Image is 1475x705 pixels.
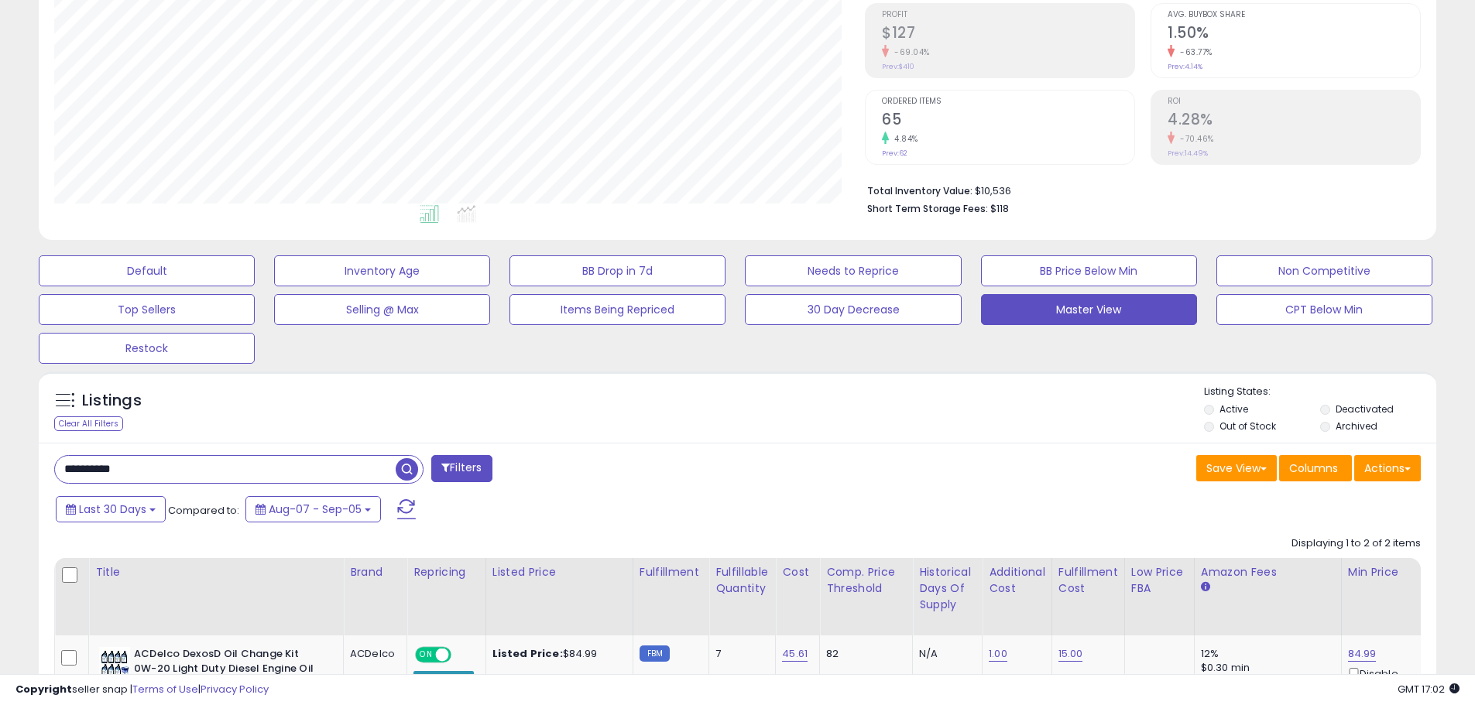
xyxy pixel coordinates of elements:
[274,255,490,286] button: Inventory Age
[492,647,621,661] div: $84.99
[882,24,1134,45] h2: $127
[1168,24,1420,45] h2: 1.50%
[350,647,395,661] div: ACDelco
[1336,419,1377,433] label: Archived
[1175,133,1214,145] small: -70.46%
[1354,455,1421,481] button: Actions
[882,111,1134,132] h2: 65
[989,646,1007,662] a: 1.00
[745,255,961,286] button: Needs to Reprice
[882,149,907,158] small: Prev: 62
[431,455,492,482] button: Filters
[1168,62,1202,71] small: Prev: 4.14%
[509,294,725,325] button: Items Being Repriced
[867,184,972,197] b: Total Inventory Value:
[1279,455,1352,481] button: Columns
[509,255,725,286] button: BB Drop in 7d
[245,496,381,522] button: Aug-07 - Sep-05
[1216,294,1432,325] button: CPT Below Min
[1058,564,1118,597] div: Fulfillment Cost
[919,564,976,613] div: Historical Days Of Supply
[882,98,1134,106] span: Ordered Items
[417,649,436,662] span: ON
[889,133,918,145] small: 4.84%
[95,564,337,580] div: Title
[715,564,769,597] div: Fulfillable Quantity
[39,255,255,286] button: Default
[1201,564,1335,580] div: Amazon Fees
[274,294,490,325] button: Selling @ Max
[1168,98,1420,106] span: ROI
[1219,402,1248,416] label: Active
[826,647,900,661] div: 82
[1336,402,1394,416] label: Deactivated
[1058,646,1083,662] a: 15.00
[1168,11,1420,19] span: Avg. Buybox Share
[39,333,255,364] button: Restock
[826,564,906,597] div: Comp. Price Threshold
[640,564,702,580] div: Fulfillment
[54,416,123,431] div: Clear All Filters
[919,647,970,661] div: N/A
[782,646,808,662] a: 45.61
[492,646,563,661] b: Listed Price:
[82,390,142,412] h5: Listings
[889,46,930,58] small: -69.04%
[990,201,1009,216] span: $118
[1196,455,1277,481] button: Save View
[1216,255,1432,286] button: Non Competitive
[1398,682,1460,696] span: 2025-10-6 17:02 GMT
[350,564,400,580] div: Brand
[15,682,72,696] strong: Copyright
[867,202,988,215] b: Short Term Storage Fees:
[201,682,269,696] a: Privacy Policy
[882,11,1134,19] span: Profit
[56,496,166,522] button: Last 30 Days
[15,683,269,697] div: seller snap | |
[715,647,763,661] div: 7
[1348,564,1428,580] div: Min Price
[99,647,130,678] img: 51zazLTrUsL._SL40_.jpg
[492,564,626,580] div: Listed Price
[269,501,362,517] span: Aug-07 - Sep-05
[132,682,198,696] a: Terms of Use
[413,564,479,580] div: Repricing
[981,255,1197,286] button: BB Price Below Min
[1168,111,1420,132] h2: 4.28%
[1201,647,1329,661] div: 12%
[1175,46,1213,58] small: -63.77%
[867,180,1409,199] li: $10,536
[745,294,961,325] button: 30 Day Decrease
[79,501,146,517] span: Last 30 Days
[981,294,1197,325] button: Master View
[39,294,255,325] button: Top Sellers
[449,649,474,662] span: OFF
[1204,385,1436,399] p: Listing States:
[1131,564,1188,597] div: Low Price FBA
[1201,580,1210,594] small: Amazon Fees.
[640,645,670,662] small: FBM
[882,62,914,71] small: Prev: $410
[782,564,813,580] div: Cost
[168,503,239,518] span: Compared to:
[1219,419,1276,433] label: Out of Stock
[1289,460,1338,476] span: Columns
[1291,536,1421,551] div: Displaying 1 to 2 of 2 items
[1348,646,1377,662] a: 84.99
[989,564,1045,597] div: Additional Cost
[1168,149,1208,158] small: Prev: 14.49%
